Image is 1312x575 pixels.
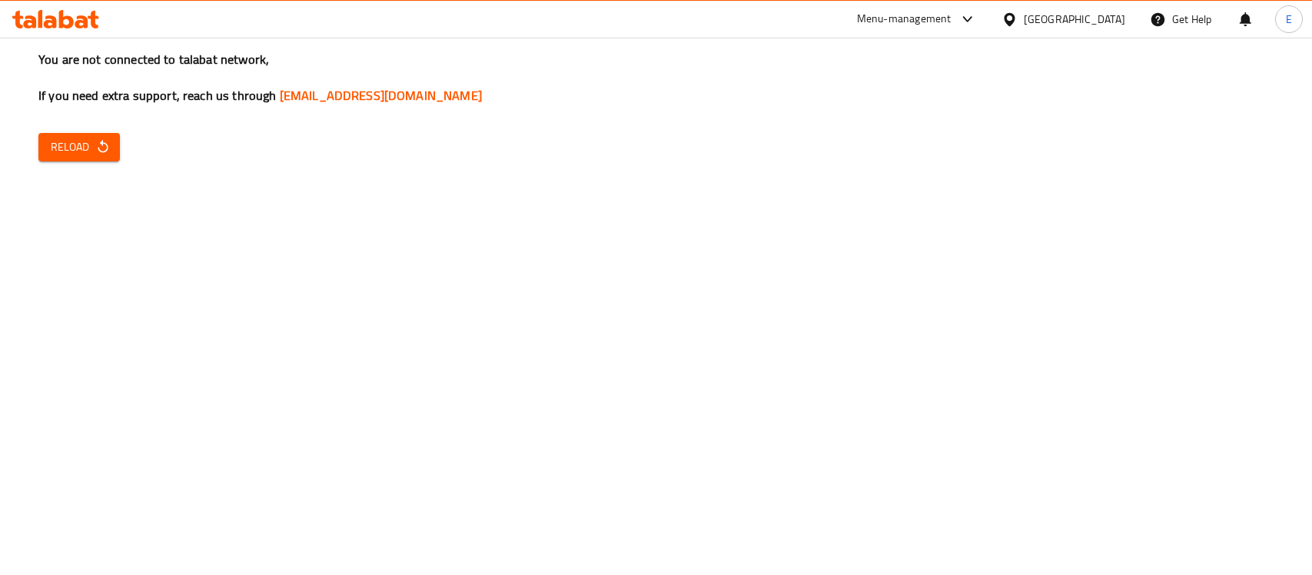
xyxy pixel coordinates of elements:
button: Reload [38,133,120,161]
div: Menu-management [857,10,952,28]
a: [EMAIL_ADDRESS][DOMAIN_NAME] [280,84,482,107]
span: Reload [51,138,108,157]
span: E [1286,11,1292,28]
h3: You are not connected to talabat network, If you need extra support, reach us through [38,51,1274,105]
div: [GEOGRAPHIC_DATA] [1024,11,1125,28]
